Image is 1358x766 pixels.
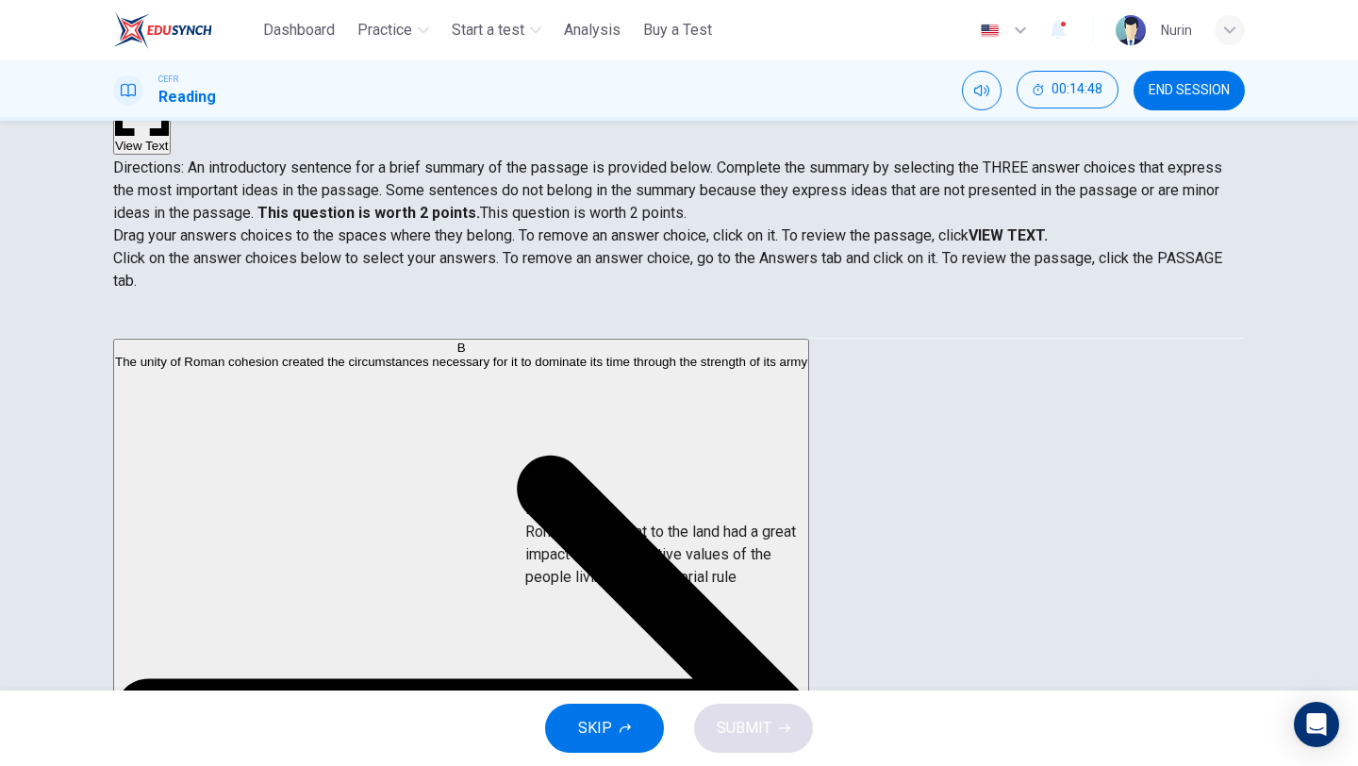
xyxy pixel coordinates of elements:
[350,13,437,47] button: Practice
[263,19,335,42] span: Dashboard
[636,13,720,47] button: Buy a Test
[158,86,216,108] h1: Reading
[254,204,480,222] strong: This question is worth 2 points.
[256,13,342,47] button: Dashboard
[1149,83,1230,98] span: END SESSION
[1052,82,1102,97] span: 00:14:48
[113,11,212,49] img: ELTC logo
[578,715,612,741] span: SKIP
[480,204,687,222] span: This question is worth 2 points.
[1017,71,1118,108] button: 00:14:48
[357,19,412,42] span: Practice
[1294,702,1339,747] div: Open Intercom Messenger
[962,71,1002,110] div: Mute
[113,247,1245,292] p: Click on the answer choices below to select your answers. To remove an answer choice, go to the A...
[452,19,524,42] span: Start a test
[115,341,807,355] div: B
[1134,71,1245,110] button: END SESSION
[113,158,1222,222] span: Directions: An introductory sentence for a brief summary of the passage is provided below. Comple...
[113,292,1245,338] div: Choose test type tabs
[1116,15,1146,45] img: Profile picture
[643,19,712,42] span: Buy a Test
[978,24,1002,38] img: en
[115,355,807,369] span: The unity of Roman cohesion created the circumstances necessary for it to dominate its time throu...
[444,13,549,47] button: Start a test
[158,73,178,86] span: CEFR
[556,13,628,47] button: Analysis
[1161,19,1192,42] div: Nurin
[1017,71,1118,110] div: Hide
[113,225,1245,247] p: Drag your answers choices to the spaces where they belong. To remove an answer choice, click on i...
[545,704,664,753] button: SKIP
[113,11,256,49] a: ELTC logo
[969,226,1048,244] strong: VIEW TEXT.
[564,19,621,42] span: Analysis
